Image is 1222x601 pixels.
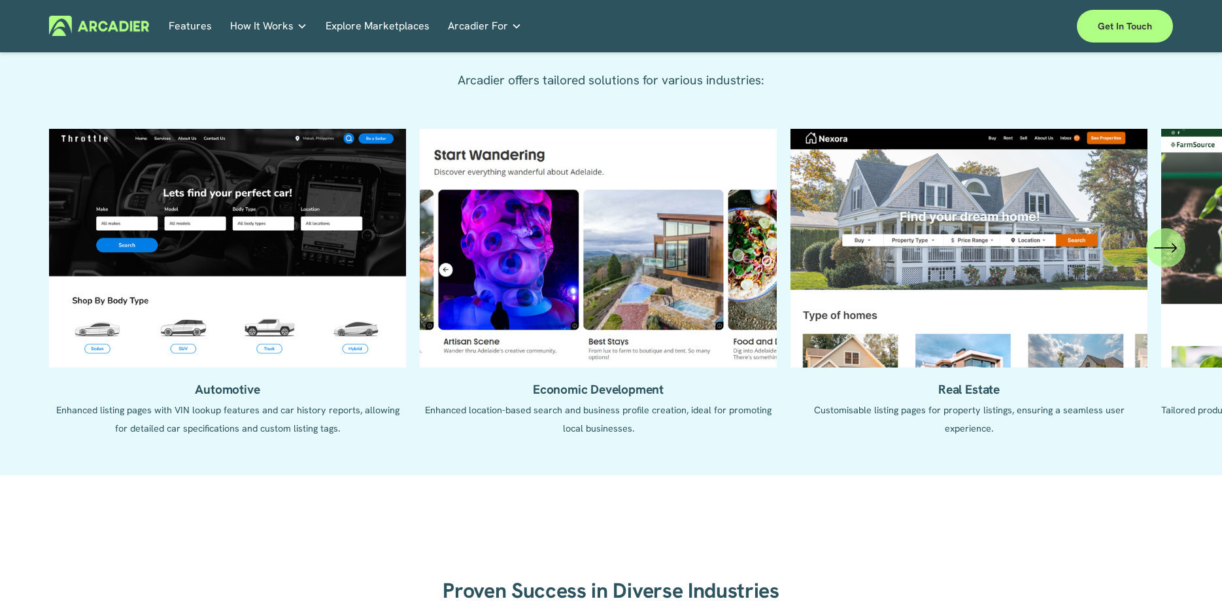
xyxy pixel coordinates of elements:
a: Features [169,16,212,36]
div: Chat-Widget [1157,538,1222,601]
a: folder dropdown [230,16,307,36]
iframe: Chat Widget [1157,538,1222,601]
img: Arcadier [49,16,149,36]
span: Arcadier For [448,17,508,35]
span: Arcadier offers tailored solutions for various industries: [458,72,764,88]
span: How It Works [230,17,294,35]
button: Next [1146,228,1185,267]
a: Explore Marketplaces [326,16,430,36]
a: Get in touch [1077,10,1173,43]
a: folder dropdown [448,16,522,36]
